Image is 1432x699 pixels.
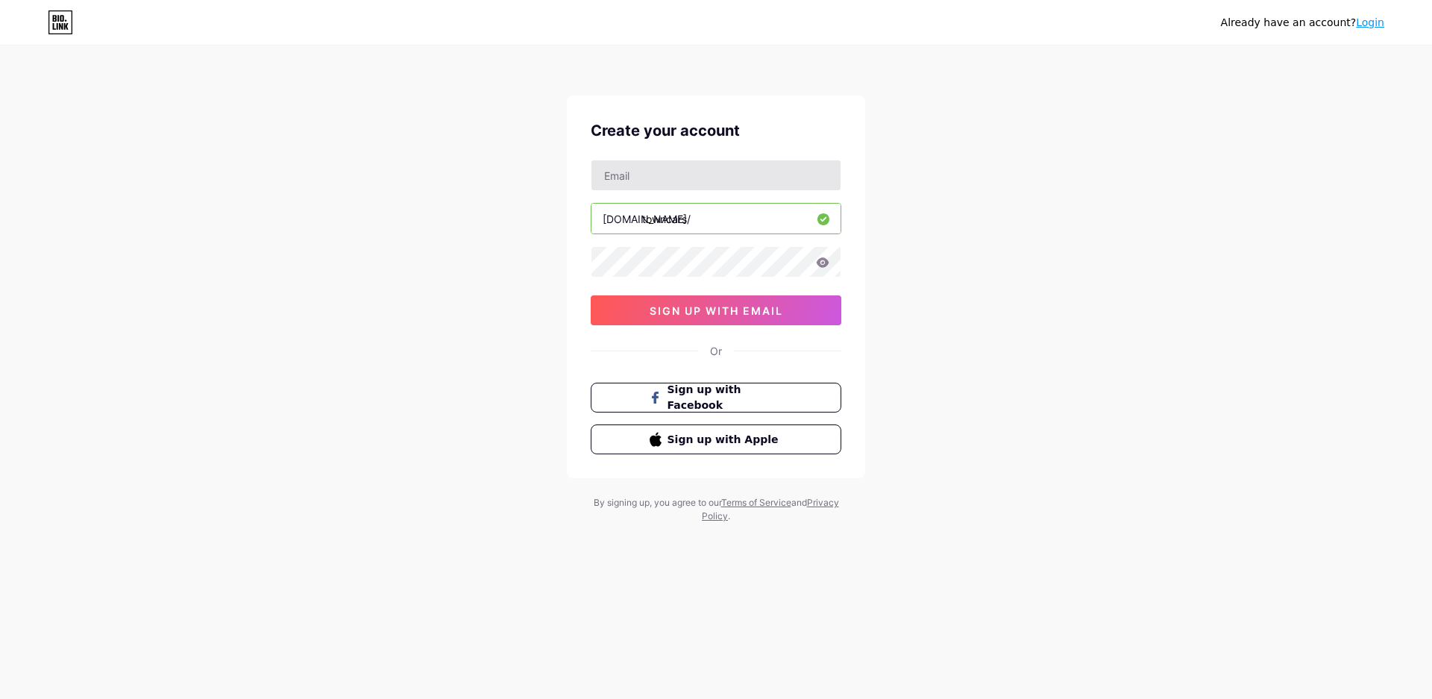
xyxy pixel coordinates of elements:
button: sign up with email [591,295,841,325]
div: Create your account [591,119,841,142]
input: Email [591,160,841,190]
div: [DOMAIN_NAME]/ [603,211,691,227]
span: sign up with email [650,304,783,317]
button: Sign up with Apple [591,424,841,454]
input: username [591,204,841,233]
div: Or [710,343,722,359]
div: Already have an account? [1221,15,1384,31]
a: Login [1356,16,1384,28]
span: Sign up with Apple [668,432,783,448]
a: Terms of Service [721,497,791,508]
div: By signing up, you agree to our and . [589,496,843,523]
button: Sign up with Facebook [591,383,841,413]
span: Sign up with Facebook [668,382,783,413]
